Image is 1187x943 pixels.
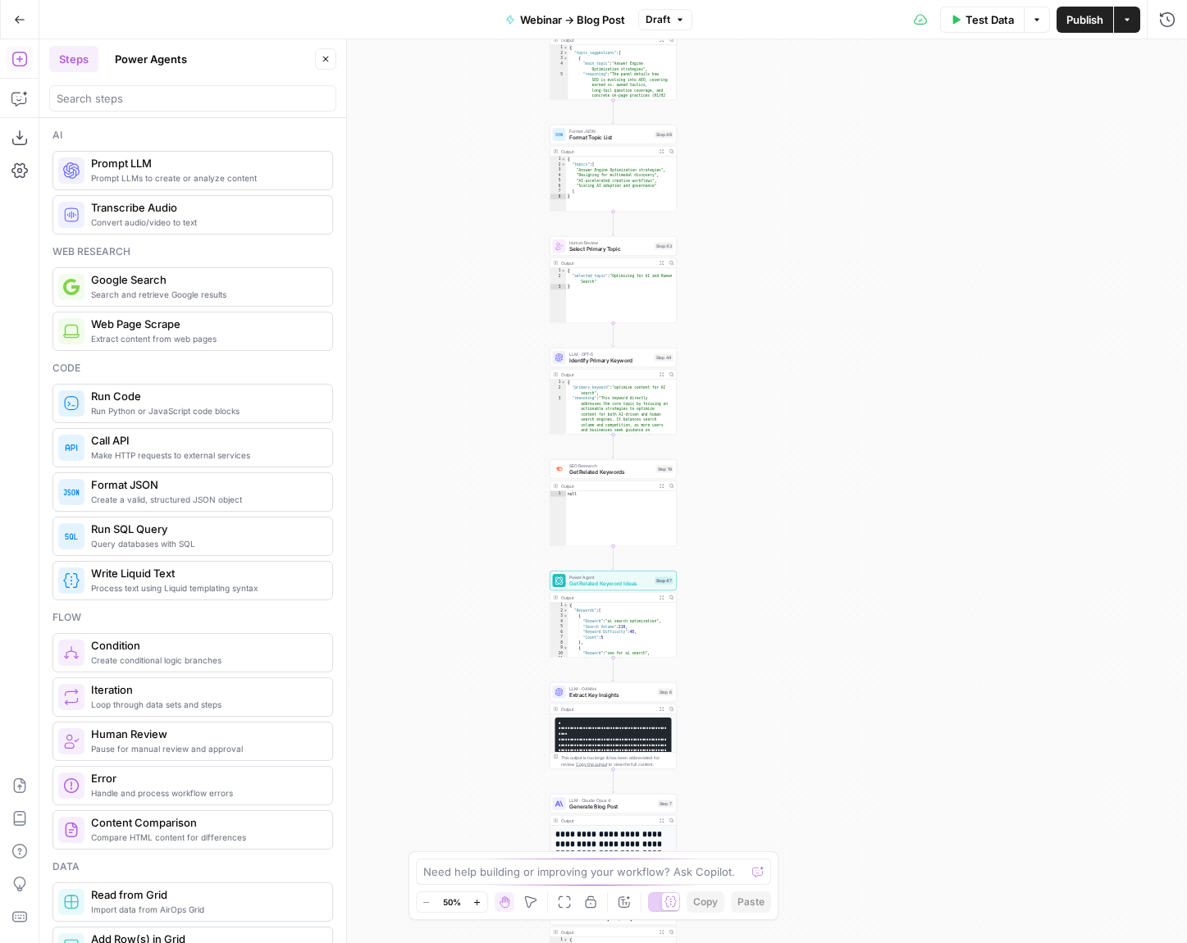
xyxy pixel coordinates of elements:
div: 1 [550,45,568,51]
span: Get Related Keywords [569,468,653,476]
div: Step 19 [656,466,673,473]
div: 7 [550,189,567,194]
g: Edge from step_19 to step_47 [612,546,614,570]
div: 4 [550,173,567,179]
img: 8a3tdog8tf0qdwwcclgyu02y995m [555,465,564,473]
div: Output [561,706,655,713]
div: 4 [550,61,568,72]
div: 1 [550,157,567,162]
div: 4 [550,619,568,625]
div: Step 47 [655,577,673,585]
span: Iteration [91,681,319,698]
div: Step 7 [658,800,673,808]
div: Power AgentGet Related Keyword IdeasStep 47Output{ "Keywords":[ { "Keyword":"ai search optimizati... [550,571,677,658]
div: Flow [53,610,333,625]
div: Output{ "topic_suggestions":[ { "main_topic":"Answer Engine Optimization strategies", "reasoning"... [550,13,677,100]
span: Run Code [91,388,319,404]
span: Write Liquid Text [91,565,319,581]
div: 5 [550,72,568,157]
span: Get Related Keyword Ideas [569,580,652,588]
span: Toggle code folding, rows 1 through 3 [561,268,566,274]
span: Prompt LLMs to create or analyze content [91,171,319,184]
span: Make HTTP requests to external services [91,449,319,462]
span: Toggle code folding, rows 2 through 88 [564,608,568,614]
div: Web research [53,244,333,259]
span: 50% [443,895,461,909]
div: This output is too large & has been abbreviated for review. to view the full content. [561,754,673,768]
div: 7 [550,635,568,640]
span: Copy the output [576,762,607,767]
div: Output [561,483,655,490]
span: Toggle code folding, rows 1 through 8 [561,157,566,162]
span: Import data from AirOps Grid [91,903,319,916]
button: Draft [638,9,692,30]
div: LLM · GPT-5Identify Primary KeywordStep 44Output{ "primary_keyword":"optimize content for AI sear... [550,348,677,435]
span: Search and retrieve Google results [91,288,319,301]
g: Edge from step_47 to step_6 [612,658,614,681]
span: Loop through data sets and steps [91,698,319,711]
g: Edge from step_46 to step_43 [612,212,614,235]
button: Steps [49,46,98,72]
div: 2 [550,385,567,396]
div: Output [561,594,655,601]
div: 5 [550,624,568,630]
span: Paste [737,895,765,909]
div: Step 6 [658,689,673,696]
span: Convert audio/video to text [91,216,319,229]
span: Toggle code folding, rows 1 through 89 [564,603,568,608]
span: Google Search [91,271,319,288]
span: Publish [1066,11,1103,28]
div: Human ReviewSelect Primary TopicStep 43Output{ "selected_topic":"Optimizing for AI and Human Sear... [550,236,677,323]
button: Copy [687,891,724,913]
span: Toggle code folding, rows 2 through 19 [564,51,568,57]
span: Web Page Scrape [91,316,319,332]
span: Format JSON [91,476,319,493]
span: Draft [646,12,670,27]
span: Copy [693,895,718,909]
div: 10 [550,651,568,657]
div: Step 46 [655,131,673,139]
span: LLM · GPT-5 [569,351,651,358]
span: Read from Grid [91,886,319,903]
span: Run Python or JavaScript code blocks [91,404,319,417]
span: Handle and process workflow errors [91,786,319,799]
div: Output [561,260,655,266]
div: 1 [550,268,567,274]
div: 3 [550,396,567,476]
span: Human Review [569,239,652,246]
div: Output [561,929,655,936]
span: Pause for manual review and approval [91,742,319,755]
span: Extract Key Insights [569,691,655,699]
div: Output [561,371,655,378]
span: Human Review [91,726,319,742]
span: Run SQL Query [91,521,319,537]
div: 11 [550,656,568,662]
span: Select Primary Topic [569,245,652,253]
span: Call API [91,432,319,449]
span: Create conditional logic branches [91,654,319,667]
span: Toggle code folding, rows 1 through 89 [564,937,568,943]
div: 9 [550,645,568,651]
span: SEO Research [569,462,653,469]
g: Edge from step_18 to step_46 [612,100,614,124]
div: 3 [550,285,567,290]
div: SEO ResearchGet Related KeywordsStep 19Outputnull [550,459,677,546]
span: Toggle code folding, rows 3 through 8 [564,613,568,619]
span: LLM · Claude Opus 4 [569,797,655,804]
button: Paste [731,891,771,913]
span: Extract content from web pages [91,332,319,345]
div: Data [53,859,333,874]
span: Format Topic List [569,134,652,142]
span: Create a valid, structured JSON object [91,493,319,506]
span: Test Data [966,11,1014,28]
span: Compare HTML content for differences [91,831,319,844]
div: 5 [550,178,567,184]
span: Webinar -> Blog Post [520,11,625,28]
div: Output [561,37,655,43]
button: Power Agents [105,46,197,72]
span: Power Agent [569,574,652,581]
div: Code [53,361,333,376]
span: Toggle code folding, rows 1 through 20 [564,45,568,51]
g: Edge from step_43 to step_44 [612,323,614,347]
span: Toggle code folding, rows 2 through 7 [561,162,566,168]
